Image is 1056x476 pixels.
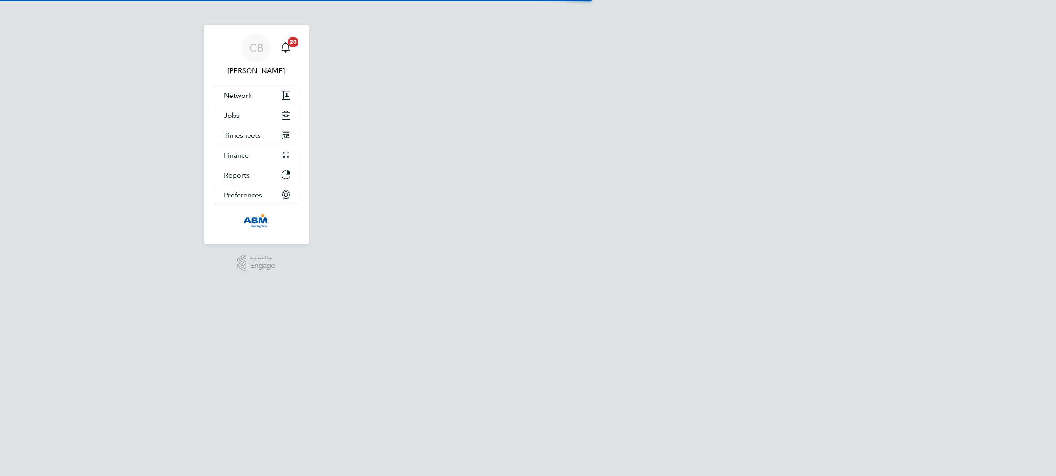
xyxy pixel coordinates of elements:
span: Craig Bennett [215,66,298,76]
button: Timesheets [215,125,298,145]
span: Jobs [224,111,240,120]
span: Finance [224,151,249,159]
span: 20 [288,37,298,47]
span: Powered by [250,255,275,262]
span: Timesheets [224,131,261,139]
span: CB [249,42,263,54]
span: Network [224,91,252,100]
a: Powered byEngage [237,255,275,271]
span: Preferences [224,191,262,199]
span: Engage [250,262,275,270]
a: Go to home page [215,214,298,228]
img: abm1-logo-retina.png [243,214,269,228]
nav: Main navigation [204,25,309,244]
a: CB[PERSON_NAME] [215,34,298,76]
button: Reports [215,165,298,185]
button: Network [215,85,298,105]
span: Reports [224,171,250,179]
a: 20 [277,34,294,62]
button: Jobs [215,105,298,125]
button: Preferences [215,185,298,205]
button: Finance [215,145,298,165]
